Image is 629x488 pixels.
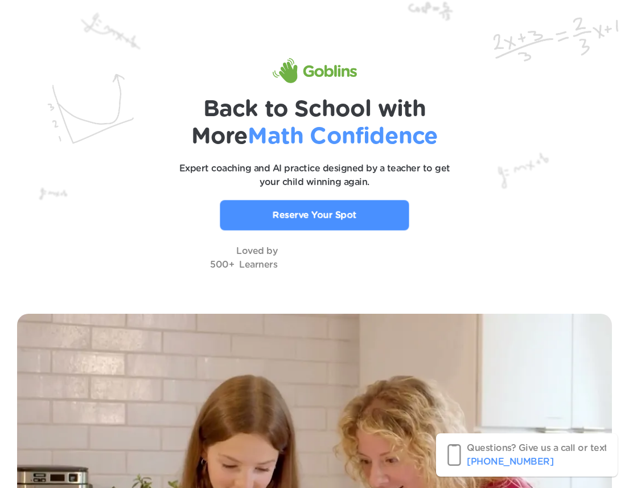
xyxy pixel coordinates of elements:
[273,208,357,223] p: Reserve Your Spot
[467,441,610,455] p: Questions? Give us a call or text!
[172,162,457,189] p: Expert coaching and AI practice designed by a teacher to get your child winning again.
[116,96,514,150] h1: Back to School with More
[467,455,553,469] p: ‪[PHONE_NUMBER]‬
[436,433,618,477] a: Questions? Give us a call or text!‪[PHONE_NUMBER]‬
[210,244,277,272] p: Loved by 500+ Learners
[220,200,409,230] a: Reserve Your Spot
[248,125,438,148] span: Math Confidence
